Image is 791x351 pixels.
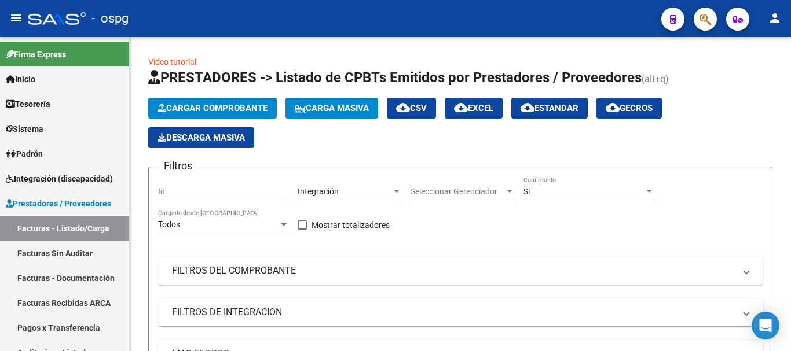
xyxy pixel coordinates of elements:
span: Sistema [6,123,43,135]
span: Seleccionar Gerenciador [411,187,504,197]
button: Cargar Comprobante [148,98,277,119]
mat-expansion-panel-header: FILTROS DE INTEGRACION [158,298,763,326]
span: Descarga Masiva [158,132,245,143]
span: CSV [396,103,427,113]
span: Firma Express [6,48,66,61]
button: Descarga Masiva [148,127,254,148]
button: Gecros [596,98,662,119]
span: Carga Masiva [295,103,369,113]
span: PRESTADORES -> Listado de CPBTs Emitidos por Prestadores / Proveedores [148,69,642,86]
span: Si [523,187,530,196]
span: Integración (discapacidad) [6,172,113,185]
span: Gecros [606,103,653,113]
span: (alt+q) [642,73,669,84]
mat-expansion-panel-header: FILTROS DEL COMPROBANTE [158,257,763,285]
app-download-masive: Descarga masiva de comprobantes (adjuntos) [148,127,254,148]
span: Cargar Comprobante [158,103,268,113]
span: Padrón [6,147,43,160]
mat-icon: menu [9,11,23,25]
mat-panel-title: FILTROS DEL COMPROBANTE [172,264,735,277]
span: - ospg [91,6,129,31]
span: Todos [158,220,180,229]
mat-icon: cloud_download [606,101,620,114]
span: Inicio [6,73,35,86]
mat-icon: cloud_download [396,101,410,114]
span: EXCEL [454,103,493,113]
span: Mostrar totalizadores [312,218,390,232]
button: Estandar [511,98,588,119]
span: Integración [298,187,339,196]
span: Prestadores / Proveedores [6,197,111,210]
mat-icon: person [768,11,782,25]
span: Tesorería [6,98,50,110]
a: Video tutorial [148,57,196,66]
h3: Filtros [158,158,198,174]
button: CSV [387,98,436,119]
div: Open Intercom Messenger [752,312,779,339]
mat-icon: cloud_download [454,101,468,114]
button: Carga Masiva [285,98,378,119]
mat-icon: cloud_download [521,101,534,114]
button: EXCEL [445,98,503,119]
span: Estandar [521,103,578,113]
mat-panel-title: FILTROS DE INTEGRACION [172,306,735,319]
